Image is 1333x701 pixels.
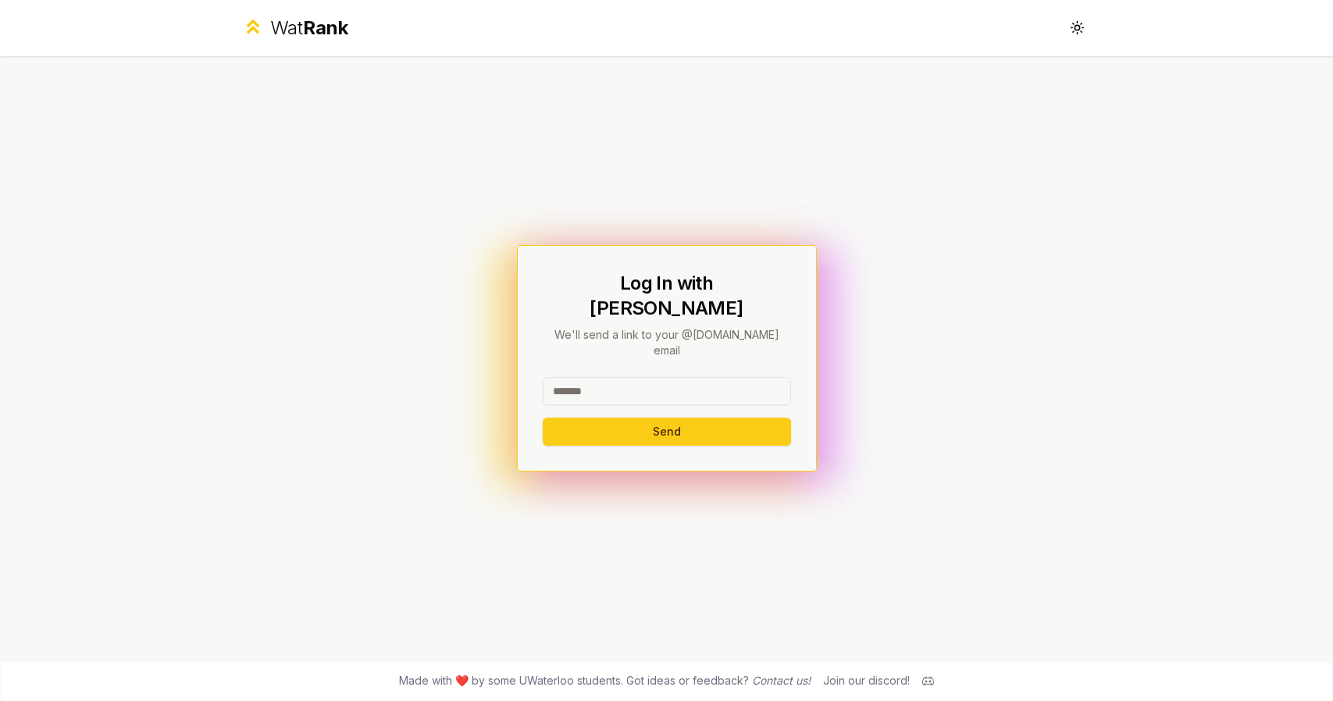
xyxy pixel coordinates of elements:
[399,673,811,689] span: Made with ❤️ by some UWaterloo students. Got ideas or feedback?
[303,16,348,39] span: Rank
[823,673,910,689] div: Join our discord!
[543,271,791,321] h1: Log In with [PERSON_NAME]
[752,674,811,687] a: Contact us!
[270,16,348,41] div: Wat
[543,327,791,358] p: We'll send a link to your @[DOMAIN_NAME] email
[242,16,349,41] a: WatRank
[543,418,791,446] button: Send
